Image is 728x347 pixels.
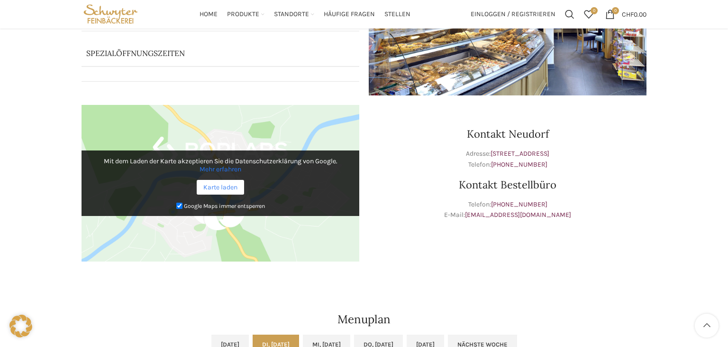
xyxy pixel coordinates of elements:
bdi: 0.00 [622,10,646,18]
span: Standorte [274,10,309,19]
h3: Kontakt Bestellbüro [369,179,646,190]
div: Meine Wunschliste [579,5,598,24]
a: Mehr erfahren [200,165,241,173]
span: Einloggen / Registrieren [471,11,555,18]
a: [EMAIL_ADDRESS][DOMAIN_NAME] [465,211,571,219]
span: Stellen [384,10,410,19]
span: 0 [612,7,619,14]
a: Suchen [560,5,579,24]
img: Google Maps [82,105,359,262]
a: [STREET_ADDRESS] [491,150,549,158]
span: CHF [622,10,634,18]
a: Standorte [274,5,314,24]
a: Karte laden [197,180,244,195]
h2: Menuplan [82,314,646,325]
a: Häufige Fragen [324,5,375,24]
input: Google Maps immer entsperren [176,203,182,209]
span: Häufige Fragen [324,10,375,19]
h3: Kontakt Neudorf [369,129,646,139]
a: Einloggen / Registrieren [466,5,560,24]
a: Produkte [227,5,264,24]
small: Google Maps immer entsperren [184,203,265,209]
div: Main navigation [145,5,466,24]
span: Produkte [227,10,259,19]
a: Stellen [384,5,410,24]
p: Spezialöffnungszeiten [86,48,328,58]
p: Telefon: E-Mail: [369,199,646,221]
a: Site logo [82,9,140,18]
a: Scroll to top button [695,314,719,338]
span: 0 [591,7,598,14]
a: 0 CHF0.00 [601,5,651,24]
p: Mit dem Laden der Karte akzeptieren Sie die Datenschutzerklärung von Google. [88,157,353,173]
p: Adresse: Telefon: [369,149,646,170]
a: 0 [579,5,598,24]
span: Home [200,10,218,19]
a: [PHONE_NUMBER] [491,160,547,169]
a: Home [200,5,218,24]
a: [PHONE_NUMBER] [491,200,547,208]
